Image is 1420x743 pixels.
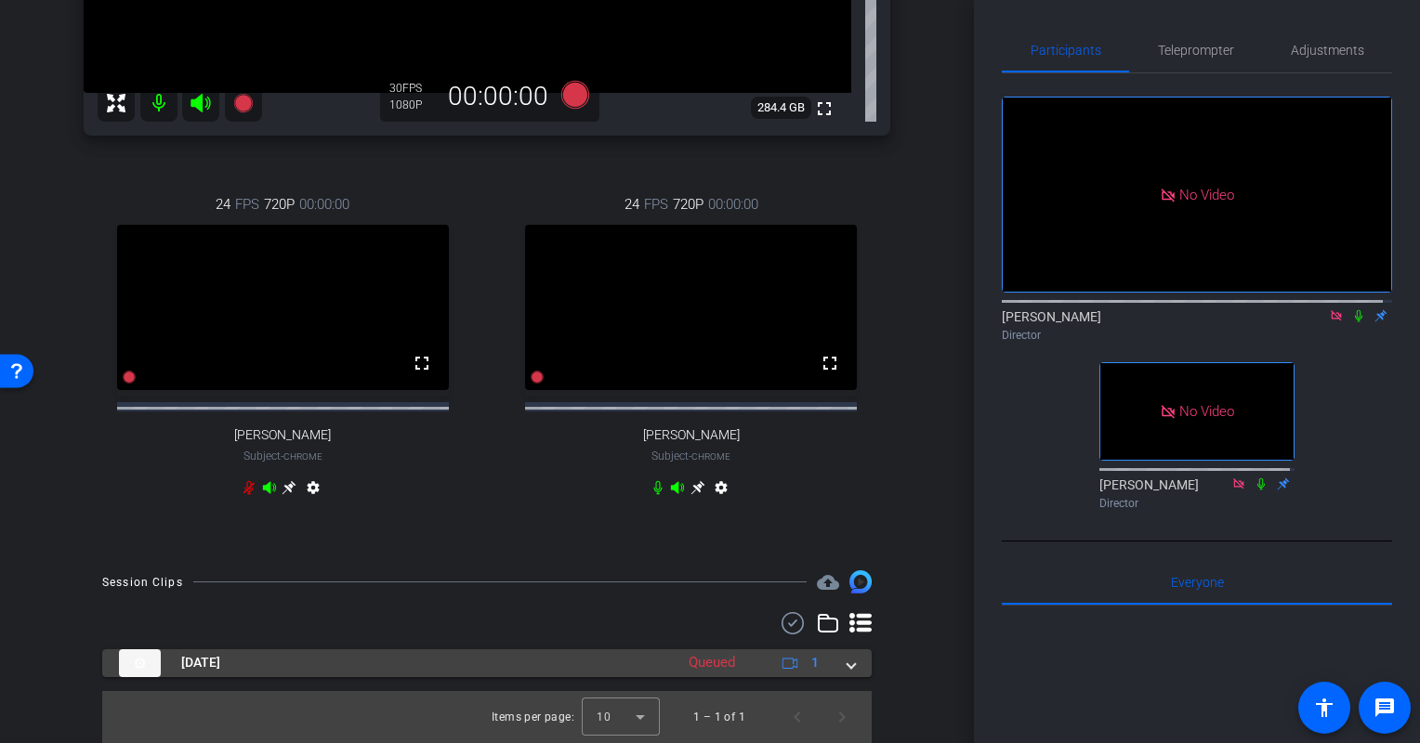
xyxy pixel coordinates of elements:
span: 1 [811,653,819,672]
button: Previous page [775,695,820,739]
div: Director [1002,327,1392,344]
mat-icon: message [1374,697,1396,719]
div: [PERSON_NAME] [1002,307,1392,344]
mat-expansion-panel-header: thumb-nail[DATE]Queued1 [102,649,872,677]
span: 720P [673,194,703,215]
div: Queued [679,652,744,673]
mat-icon: settings [710,480,732,502]
span: - [281,450,283,463]
span: [DATE] [181,653,220,672]
div: 30 [389,81,436,96]
div: 1080P [389,98,436,112]
mat-icon: fullscreen [813,98,835,120]
button: Next page [820,695,864,739]
span: Everyone [1171,576,1224,589]
div: [PERSON_NAME] [1099,476,1295,512]
span: FPS [644,194,668,215]
span: Adjustments [1291,44,1364,57]
img: thumb-nail [119,649,161,677]
img: Session clips [849,570,872,593]
span: Participants [1031,44,1101,57]
span: 00:00:00 [299,194,349,215]
span: 00:00:00 [708,194,758,215]
span: Chrome [691,451,730,462]
div: Items per page: [492,708,574,726]
div: Director [1099,495,1295,512]
mat-icon: accessibility [1313,697,1335,719]
span: [PERSON_NAME] [643,427,740,443]
span: No Video [1179,403,1234,420]
span: 720P [264,194,295,215]
span: Subject [651,448,730,464]
span: Subject [243,448,322,464]
span: No Video [1179,186,1234,202]
span: 24 [216,194,230,215]
span: FPS [235,194,259,215]
span: [PERSON_NAME] [234,427,331,443]
span: Chrome [283,451,322,462]
span: - [689,450,691,463]
span: 284.4 GB [751,97,811,119]
div: Session Clips [102,573,183,592]
div: 00:00:00 [436,81,560,112]
mat-icon: cloud_upload [817,571,839,593]
span: FPS [402,82,422,95]
mat-icon: settings [302,480,324,502]
mat-icon: fullscreen [819,352,841,374]
div: 1 – 1 of 1 [693,708,745,726]
span: Destinations for your clips [817,571,839,593]
span: 24 [625,194,639,215]
mat-icon: fullscreen [411,352,433,374]
span: Teleprompter [1158,44,1234,57]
